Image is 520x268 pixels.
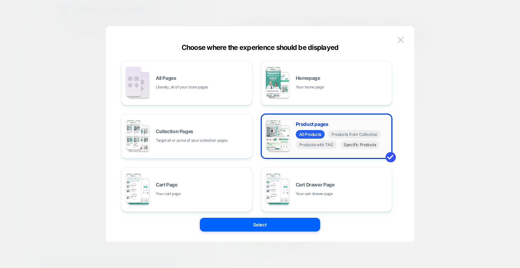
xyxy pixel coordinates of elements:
button: Select [200,218,320,232]
span: Products with TAG [296,140,337,149]
img: close [398,37,404,43]
span: Your home page [296,84,324,90]
div: Choose where the experience should be displayed [106,43,414,52]
span: Homepage [296,76,320,81]
span: Your cart drawer page [296,191,333,197]
span: Products from Collection [328,130,381,139]
span: Cart Drawer Page [296,182,335,187]
span: Product pages [296,122,328,127]
span: Specific Products [340,140,380,149]
span: All Products [296,130,325,139]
